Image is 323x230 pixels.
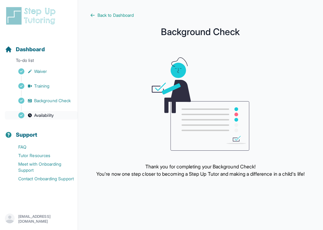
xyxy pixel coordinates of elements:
span: Waiver [34,68,47,74]
span: Back to Dashboard [98,12,134,18]
img: logo [5,6,59,26]
span: Background Check [34,98,71,104]
a: Availability [5,111,78,120]
p: [EMAIL_ADDRESS][DOMAIN_NAME] [18,214,73,224]
span: Dashboard [16,45,45,54]
span: Availability [34,112,54,118]
button: Dashboard [2,35,75,56]
img: meeting graphic [152,57,249,151]
a: Meet with Onboarding Support [5,160,78,174]
p: You're now one step closer to becoming a Step Up Tutor and making a difference in a child's life! [96,170,305,178]
span: Training [34,83,50,89]
span: Support [16,131,37,139]
a: Background Check [5,96,78,105]
a: FAQ [5,143,78,151]
a: Back to Dashboard [90,12,311,18]
a: Training [5,82,78,90]
h1: Background Check [90,28,311,35]
p: To-do list [2,57,75,66]
button: [EMAIL_ADDRESS][DOMAIN_NAME] [5,214,73,225]
a: Dashboard [5,45,45,54]
button: Support [2,121,75,142]
a: Contact Onboarding Support [5,174,78,183]
p: Thank you for completing your Background Check! [96,163,305,170]
a: Waiver [5,67,78,76]
a: Tutor Resources [5,151,78,160]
